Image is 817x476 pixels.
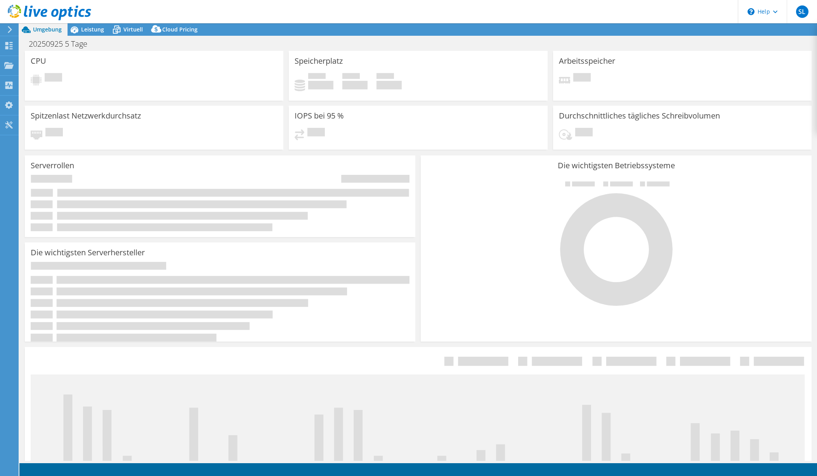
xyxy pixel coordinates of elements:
span: SL [796,5,808,18]
span: Cloud Pricing [162,26,198,33]
h3: Serverrollen [31,161,74,170]
h1: 20250925 5 Tage [25,40,99,48]
h3: Die wichtigsten Serverhersteller [31,248,145,257]
span: Leistung [81,26,104,33]
span: Ausstehend [45,128,63,138]
h4: 0 GiB [308,81,333,89]
h3: Speicherplatz [295,57,343,65]
span: Ausstehend [45,73,62,84]
h3: IOPS bei 95 % [295,112,344,120]
h3: Arbeitsspeicher [559,57,615,65]
h3: CPU [31,57,46,65]
h3: Die wichtigsten Betriebssysteme [427,161,805,170]
span: Belegt [308,73,326,81]
h3: Spitzenlast Netzwerkdurchsatz [31,112,141,120]
svg: \n [748,8,755,15]
span: Ausstehend [307,128,325,138]
span: Verfügbar [342,73,360,81]
span: Ausstehend [575,128,593,138]
span: Umgebung [33,26,62,33]
span: Ausstehend [573,73,591,84]
span: Virtuell [123,26,143,33]
h4: 0 GiB [376,81,402,89]
h3: Durchschnittliches tägliches Schreibvolumen [559,112,720,120]
span: Insgesamt [376,73,394,81]
h4: 0 GiB [342,81,368,89]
